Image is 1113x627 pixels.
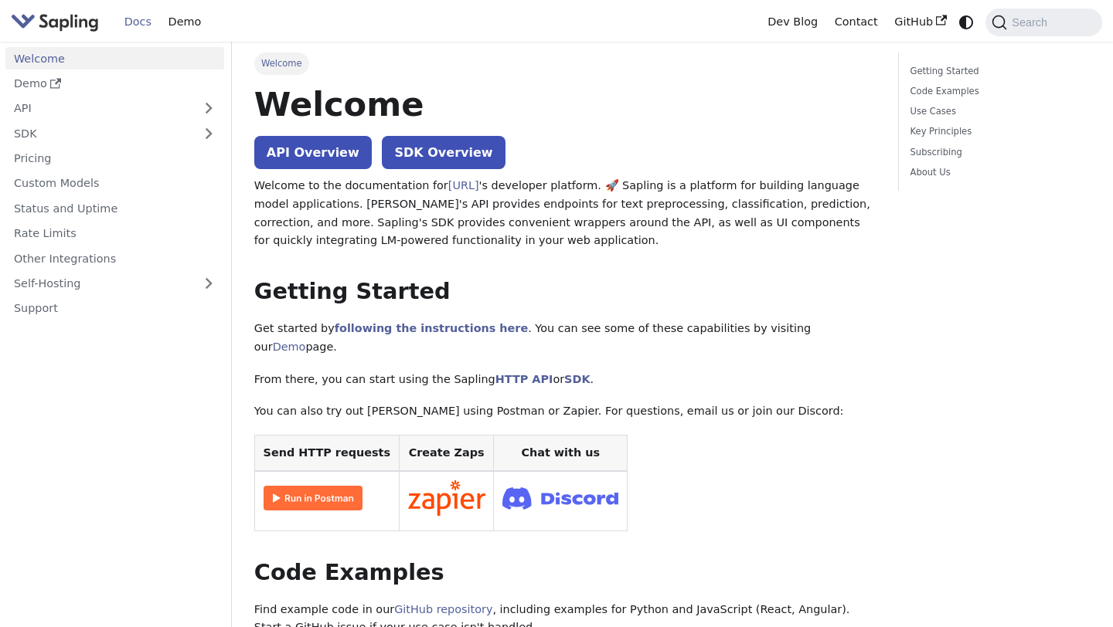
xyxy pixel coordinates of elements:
[910,64,1085,79] a: Getting Started
[5,273,224,295] a: Self-Hosting
[160,10,209,34] a: Demo
[495,373,553,385] a: HTTP API
[502,483,618,514] img: Join Discord
[1007,16,1057,29] span: Search
[910,124,1085,139] a: Key Principles
[5,297,224,320] a: Support
[254,320,876,357] p: Get started by . You can see some of these capabilities by visiting our page.
[5,197,224,219] a: Status and Uptime
[11,11,99,33] img: Sapling.ai
[448,179,479,191] a: [URL]
[254,53,309,74] span: Welcome
[116,10,160,34] a: Docs
[985,8,1101,36] button: Search (Command+K)
[254,278,876,306] h2: Getting Started
[955,11,978,33] button: Switch between dark and light mode (currently system mode)
[273,341,306,353] a: Demo
[5,47,224,69] a: Welcome
[394,603,492,615] a: GitHub repository
[5,172,224,195] a: Custom Models
[910,165,1085,180] a: About Us
[826,10,887,34] a: Contact
[254,559,876,587] h2: Code Examples
[910,145,1085,160] a: Subscribing
[254,53,876,74] nav: Breadcrumbs
[5,122,193,144] a: SDK
[11,11,104,33] a: Sapling.aiSapling.ai
[910,84,1085,99] a: Code Examples
[399,436,494,472] th: Create Zaps
[564,373,590,385] a: SDK
[910,104,1085,119] a: Use Cases
[254,436,399,472] th: Send HTTP requests
[886,10,955,34] a: GitHub
[408,480,485,516] img: Connect in Zapier
[5,222,224,245] a: Rate Limits
[264,486,362,510] img: Run in Postman
[254,136,372,169] a: API Overview
[494,436,628,472] th: Chat with us
[254,83,876,125] h1: Welcome
[759,10,825,34] a: Dev Blog
[193,97,224,120] button: Expand sidebar category 'API'
[382,136,505,169] a: SDK Overview
[5,73,224,95] a: Demo
[254,177,876,250] p: Welcome to the documentation for 's developer platform. 🚀 Sapling is a platform for building lang...
[5,97,193,120] a: API
[254,402,876,421] p: You can also try out [PERSON_NAME] using Postman or Zapier. For questions, email us or join our D...
[254,371,876,389] p: From there, you can start using the Sapling or .
[5,247,224,269] a: Other Integrations
[5,147,224,170] a: Pricing
[335,322,528,334] a: following the instructions here
[193,122,224,144] button: Expand sidebar category 'SDK'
